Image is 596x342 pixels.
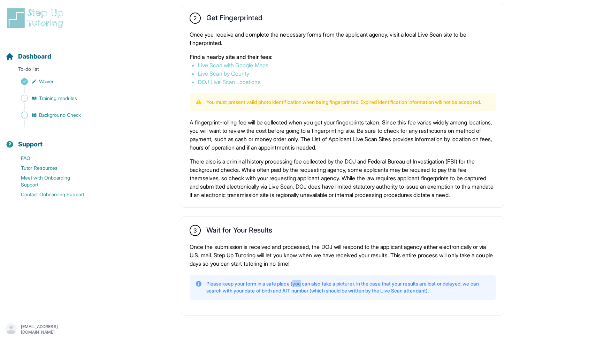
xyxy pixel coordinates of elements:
a: DOJ Live Scan Locations [198,78,261,85]
span: Background Check [39,112,81,119]
span: 2 [193,14,197,22]
button: Support [3,128,86,152]
a: Meet with Onboarding Support [6,173,89,190]
p: Please keep your form in a safe place (you can also take a picture). In the case that your result... [206,280,490,294]
p: You must present valid photo identification when being fingerprinted. Expired identification info... [206,99,481,106]
p: Find a nearby site and their fees: [190,53,496,61]
a: Tutor Resources [6,163,89,173]
p: [EMAIL_ADDRESS][DOMAIN_NAME] [21,324,83,335]
span: Dashboard [18,52,51,61]
p: A fingerprint-rolling fee will be collected when you get your fingerprints taken. Since this fee ... [190,118,496,152]
button: Dashboard [3,40,86,64]
a: Background Check [6,110,89,120]
a: Live Scan by County [198,70,249,77]
p: To-do list [3,66,86,75]
a: Contact Onboarding Support [6,190,89,199]
p: There also is a criminal history processing fee collected by the DOJ and Federal Bureau of Invest... [190,157,496,199]
a: Dashboard [6,52,51,61]
a: Waiver [6,77,89,86]
a: FAQ [6,153,89,163]
a: Live Scan with Google Maps [198,62,268,69]
h2: Get Fingerprinted [206,14,262,25]
span: Support [18,139,43,149]
p: Once the submission is received and processed, the DOJ will respond to the applicant agency eithe... [190,243,496,268]
img: logo [6,7,68,29]
button: [EMAIL_ADDRESS][DOMAIN_NAME] [6,323,83,336]
a: Training modules [6,93,89,103]
span: Training modules [39,95,77,102]
p: Once you receive and complete the necessary forms from the applicant agency, visit a local Live S... [190,30,496,47]
span: 3 [193,226,197,235]
span: Waiver [39,78,54,85]
h2: Wait for Your Results [206,226,272,237]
